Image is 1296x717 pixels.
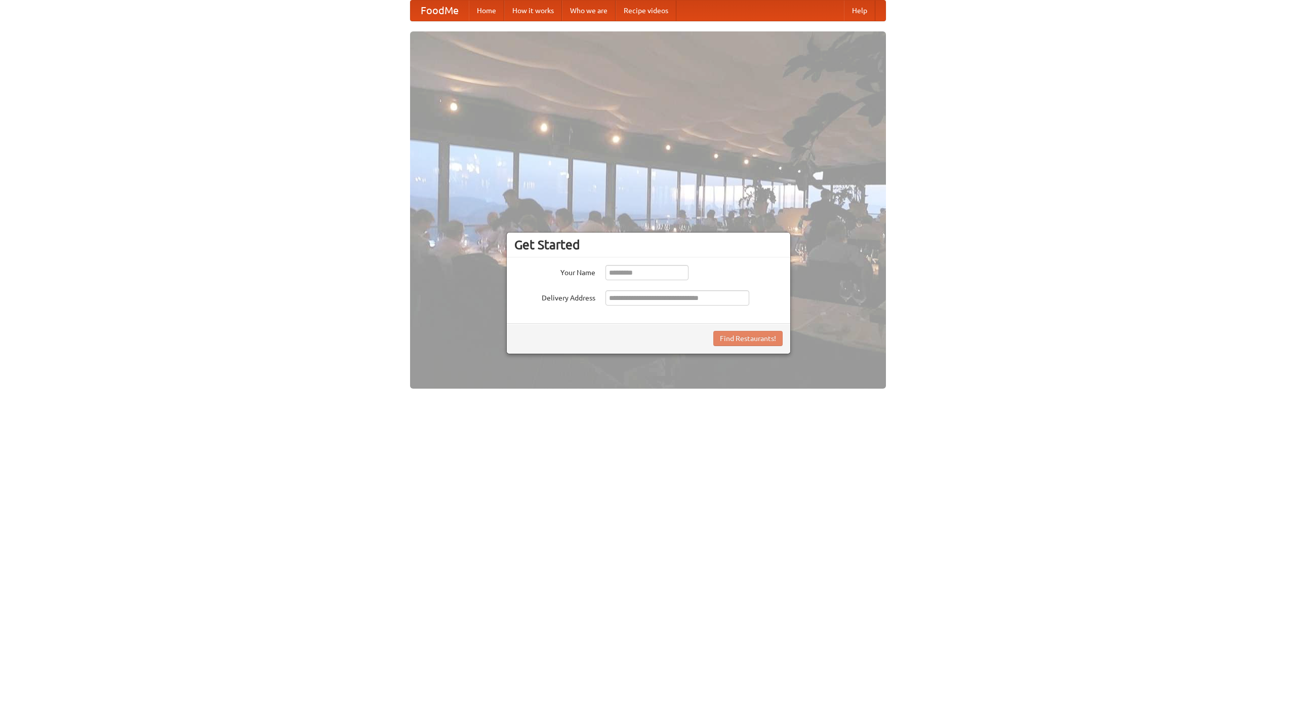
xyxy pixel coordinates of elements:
a: Home [469,1,504,21]
label: Delivery Address [514,290,595,303]
a: Recipe videos [616,1,676,21]
a: How it works [504,1,562,21]
h3: Get Started [514,237,783,252]
button: Find Restaurants! [713,331,783,346]
a: Who we are [562,1,616,21]
label: Your Name [514,265,595,278]
a: Help [844,1,875,21]
a: FoodMe [411,1,469,21]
